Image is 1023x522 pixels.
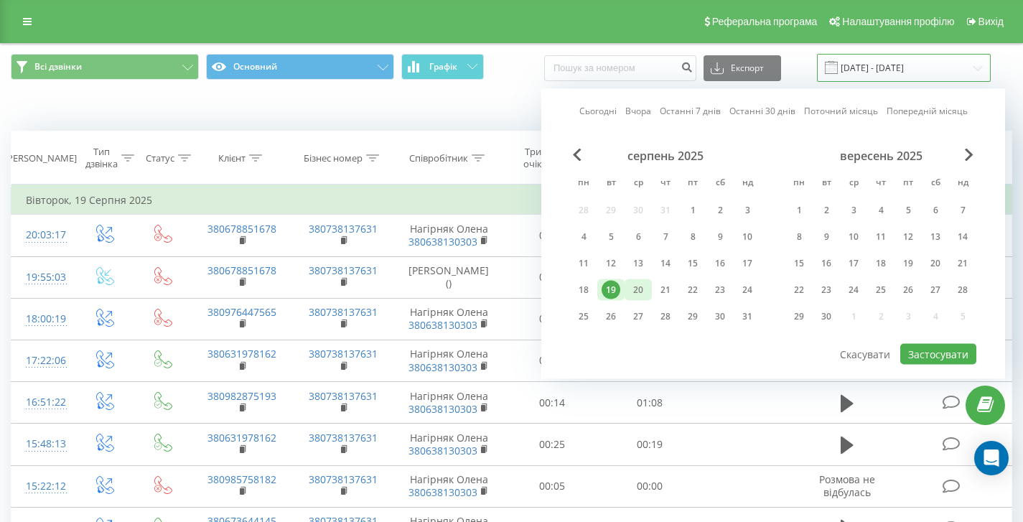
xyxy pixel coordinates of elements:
abbr: неділя [737,173,758,195]
a: Вчора [625,104,651,118]
div: 5 [602,228,620,246]
abbr: субота [709,173,731,195]
div: сб 2 серп 2025 р. [706,200,734,221]
input: Пошук за номером [544,55,696,81]
td: Нагірняк Олена [394,424,503,465]
td: Нагірняк Олена [394,298,503,340]
div: чт 18 вер 2025 р. [867,253,894,274]
div: ср 24 вер 2025 р. [840,279,867,301]
div: Статус [146,152,174,164]
td: 00:00 [601,465,699,507]
span: Розмова не відбулась [819,472,875,499]
div: нд 10 серп 2025 р. [734,226,761,248]
div: 22 [790,281,808,299]
div: ср 13 серп 2025 р. [625,253,652,274]
div: пн 4 серп 2025 р. [570,226,597,248]
div: сб 13 вер 2025 р. [922,226,949,248]
div: 7 [953,201,972,220]
td: 00:05 [503,465,601,507]
div: 24 [738,281,757,299]
div: 3 [738,201,757,220]
div: Бізнес номер [304,152,363,164]
a: Попередній місяць [887,104,968,118]
abbr: середа [627,173,649,195]
a: 380638130303 [408,485,477,499]
div: вт 19 серп 2025 р. [597,279,625,301]
a: 380738137631 [309,472,378,486]
div: нд 28 вер 2025 р. [949,279,976,301]
div: [PERSON_NAME] [4,152,77,164]
div: 7 [656,228,675,246]
div: вт 9 вер 2025 р. [813,226,840,248]
div: вт 12 серп 2025 р. [597,253,625,274]
div: пт 8 серп 2025 р. [679,226,706,248]
div: пн 29 вер 2025 р. [785,306,813,327]
div: сб 23 серп 2025 р. [706,279,734,301]
div: вт 26 серп 2025 р. [597,306,625,327]
a: 380738137631 [309,264,378,277]
div: 20:03:17 [26,221,60,249]
div: 12 [602,254,620,273]
a: 380631978162 [207,431,276,444]
button: Експорт [704,55,781,81]
span: Налаштування профілю [842,16,954,27]
div: чт 14 серп 2025 р. [652,253,679,274]
div: 1 [683,201,702,220]
div: ср 3 вер 2025 р. [840,200,867,221]
div: пн 18 серп 2025 р. [570,279,597,301]
div: 16 [711,254,729,273]
div: 10 [844,228,863,246]
a: 380738137631 [309,389,378,403]
div: 21 [953,254,972,273]
div: вт 2 вер 2025 р. [813,200,840,221]
div: 9 [817,228,836,246]
button: Скасувати [832,344,898,365]
div: чт 4 вер 2025 р. [867,200,894,221]
div: 19:55:03 [26,264,60,292]
a: Поточний місяць [804,104,878,118]
button: Графік [401,54,484,80]
a: 380976447565 [207,305,276,319]
div: 17:22:06 [26,347,60,375]
div: 16:51:22 [26,388,60,416]
td: Нагірняк Олена [394,382,503,424]
div: пн 22 вер 2025 р. [785,279,813,301]
div: 15 [683,254,702,273]
td: 00:19 [601,424,699,465]
div: 14 [953,228,972,246]
div: нд 31 серп 2025 р. [734,306,761,327]
div: чт 21 серп 2025 р. [652,279,679,301]
div: пн 8 вер 2025 р. [785,226,813,248]
div: 2 [711,201,729,220]
abbr: понеділок [788,173,810,195]
td: 00:25 [503,424,601,465]
div: сб 20 вер 2025 р. [922,253,949,274]
div: 3 [844,201,863,220]
div: чт 25 вер 2025 р. [867,279,894,301]
div: 18 [872,254,890,273]
div: 16 [817,254,836,273]
a: 380638130303 [408,402,477,416]
button: Застосувати [900,344,976,365]
abbr: вівторок [816,173,837,195]
button: Всі дзвінки [11,54,199,80]
div: 1 [790,201,808,220]
a: 380982875193 [207,389,276,403]
div: 15:22:12 [26,472,60,500]
div: чт 7 серп 2025 р. [652,226,679,248]
div: ср 20 серп 2025 р. [625,279,652,301]
div: пн 1 вер 2025 р. [785,200,813,221]
div: чт 28 серп 2025 р. [652,306,679,327]
div: сб 9 серп 2025 р. [706,226,734,248]
a: 380638130303 [408,444,477,457]
div: Тип дзвінка [85,146,118,170]
abbr: субота [925,173,946,195]
div: 27 [629,307,648,326]
td: Нагірняк Олена [394,215,503,256]
a: Останні 30 днів [729,104,795,118]
div: вересень 2025 [785,149,976,163]
div: 24 [844,281,863,299]
td: 00:15 [503,215,601,256]
div: пн 11 серп 2025 р. [570,253,597,274]
div: 28 [656,307,675,326]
